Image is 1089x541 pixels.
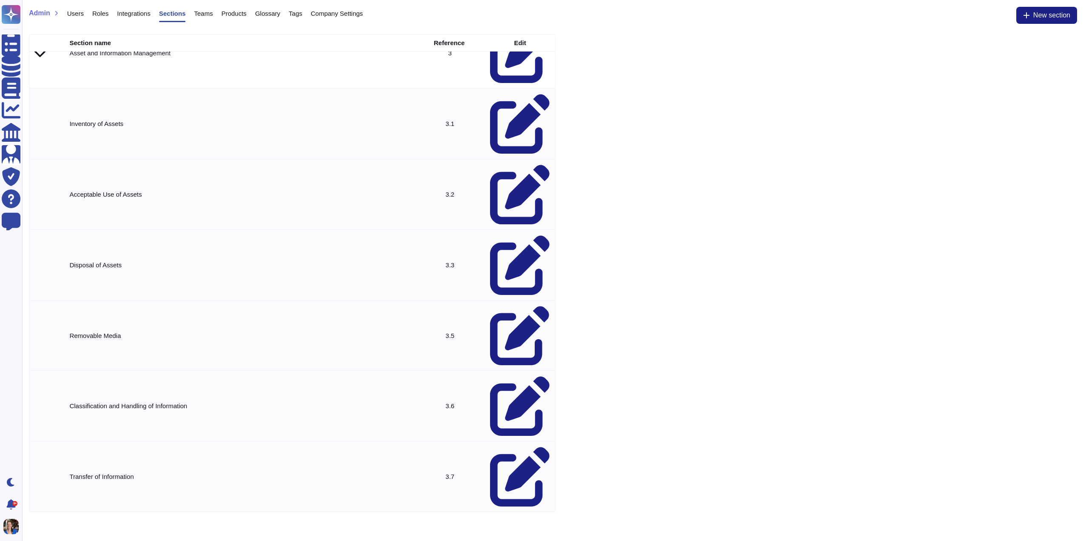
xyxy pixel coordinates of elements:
span: Teams [194,10,213,17]
span: Users [67,10,84,17]
span: Products [221,10,246,17]
button: New section [1016,7,1077,24]
td: Acceptable Use of Assets [64,159,415,229]
td: 3.7 [429,441,471,512]
td: Asset and Information Management [64,18,415,88]
th: Edit [485,34,555,51]
td: Transfer of Information [64,441,415,512]
td: 3 [429,18,471,88]
div: Reference [434,40,465,46]
img: user [3,519,19,534]
td: 3.1 [429,89,471,159]
td: 3.5 [429,301,471,371]
span: Sections [159,10,186,17]
span: Company Settings [311,10,363,17]
button: user [2,517,25,536]
span: Roles [92,10,108,17]
td: Inventory of Assets [64,89,415,159]
td: Removable Media [64,301,415,371]
td: 3.6 [429,371,471,441]
span: New section [1033,12,1070,19]
td: Disposal of Assets [64,230,415,300]
td: 3.3 [429,230,471,300]
span: Tags [289,10,302,17]
th: Section name [64,34,415,51]
td: Classification and Handling of Information [64,371,415,441]
div: 9+ [12,501,17,506]
span: Integrations [117,10,150,17]
td: 3.2 [429,159,471,229]
span: Glossary [255,10,280,17]
span: Admin [29,10,50,17]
